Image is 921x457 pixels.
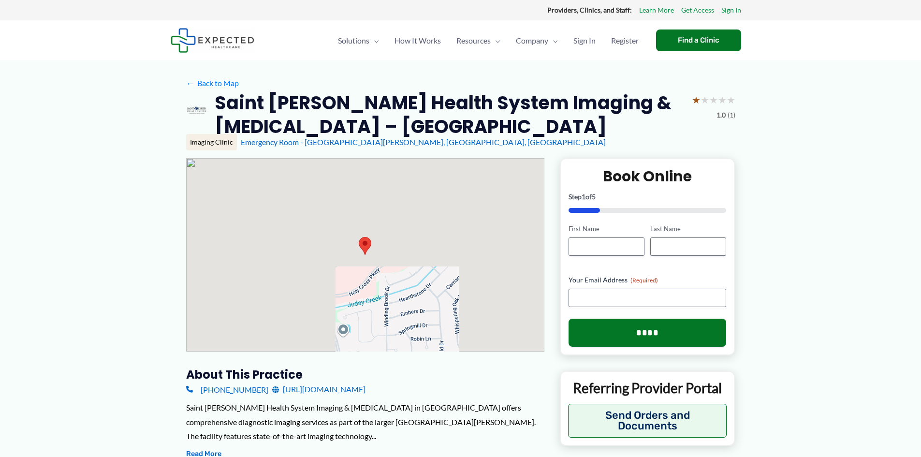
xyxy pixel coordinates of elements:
[330,24,646,58] nav: Primary Site Navigation
[582,192,585,201] span: 1
[547,6,632,14] strong: Providers, Clinics, and Staff:
[186,134,237,150] div: Imaging Clinic
[186,382,268,397] a: [PHONE_NUMBER]
[456,24,491,58] span: Resources
[716,109,726,121] span: 1.0
[491,24,500,58] span: Menu Toggle
[701,91,709,109] span: ★
[568,379,727,397] p: Referring Provider Portal
[387,24,449,58] a: How It Works
[569,167,727,186] h2: Book Online
[186,78,195,88] span: ←
[186,76,239,90] a: ←Back to Map
[603,24,646,58] a: Register
[592,192,596,201] span: 5
[241,137,606,147] a: Emergency Room - [GEOGRAPHIC_DATA][PERSON_NAME], [GEOGRAPHIC_DATA], [GEOGRAPHIC_DATA]
[573,24,596,58] span: Sign In
[338,24,369,58] span: Solutions
[721,4,741,16] a: Sign In
[516,24,548,58] span: Company
[709,91,718,109] span: ★
[650,224,726,234] label: Last Name
[369,24,379,58] span: Menu Toggle
[728,109,735,121] span: (1)
[656,29,741,51] a: Find a Clinic
[639,4,674,16] a: Learn More
[272,382,365,397] a: [URL][DOMAIN_NAME]
[449,24,508,58] a: ResourcesMenu Toggle
[186,367,544,382] h3: About this practice
[718,91,727,109] span: ★
[569,193,727,200] p: Step of
[548,24,558,58] span: Menu Toggle
[171,28,254,53] img: Expected Healthcare Logo - side, dark font, small
[568,404,727,438] button: Send Orders and Documents
[569,224,644,234] label: First Name
[569,275,727,285] label: Your Email Address
[215,91,684,139] h2: Saint [PERSON_NAME] Health System Imaging & [MEDICAL_DATA] – [GEOGRAPHIC_DATA]
[630,277,658,284] span: (Required)
[681,4,714,16] a: Get Access
[566,24,603,58] a: Sign In
[330,24,387,58] a: SolutionsMenu Toggle
[395,24,441,58] span: How It Works
[186,400,544,443] div: Saint [PERSON_NAME] Health System Imaging & [MEDICAL_DATA] in [GEOGRAPHIC_DATA] offers comprehens...
[508,24,566,58] a: CompanyMenu Toggle
[727,91,735,109] span: ★
[692,91,701,109] span: ★
[611,24,639,58] span: Register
